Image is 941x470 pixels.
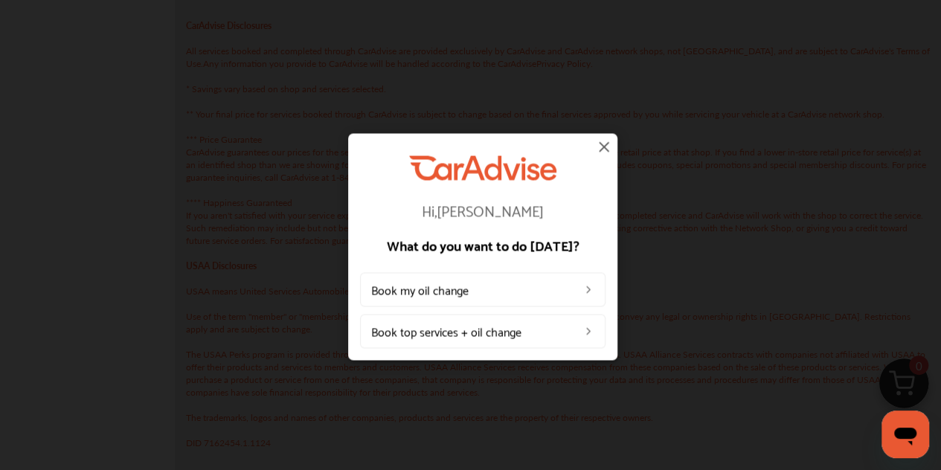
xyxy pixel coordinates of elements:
img: left_arrow_icon.0f472efe.svg [582,326,594,338]
iframe: Button to launch messaging window [881,411,929,458]
img: left_arrow_icon.0f472efe.svg [582,284,594,296]
p: What do you want to do [DATE]? [360,239,606,252]
img: CarAdvise Logo [409,155,556,180]
a: Book top services + oil change [360,315,606,349]
a: Book my oil change [360,273,606,307]
img: close-icon.a004319c.svg [595,138,613,155]
p: Hi, [PERSON_NAME] [360,203,606,218]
